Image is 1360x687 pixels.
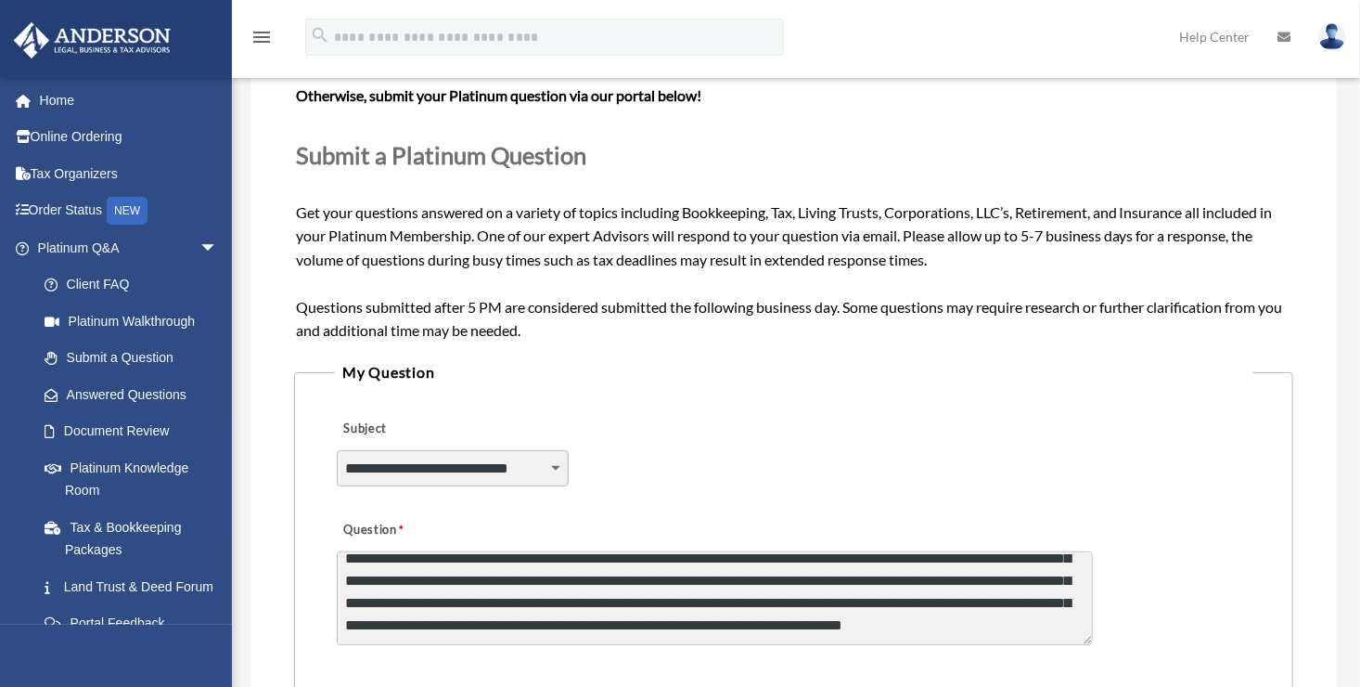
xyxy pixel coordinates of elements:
a: Portal Feedback [26,605,246,642]
span: Get your questions answered on a variety of topics including Bookkeeping, Tax, Living Trusts, Cor... [296,12,1291,340]
a: Tax & Bookkeeping Packages [26,509,246,568]
a: Platinum Q&Aarrow_drop_down [13,229,246,266]
a: Answered Questions [26,376,246,413]
i: menu [250,26,273,48]
span: Submit a Platinum Question [296,141,586,169]
a: Platinum Walkthrough [26,303,246,340]
a: Client FAQ [26,266,246,304]
b: Otherwise, submit your Platinum question via our portal below! [296,86,701,104]
a: Land Trust & Deed Forum [26,568,246,605]
a: Platinum Knowledge Room [26,449,246,509]
img: Anderson Advisors Platinum Portal [8,22,176,58]
i: search [310,25,330,45]
label: Question [337,517,481,543]
a: Tax Organizers [13,155,246,192]
a: Order StatusNEW [13,192,246,230]
a: Submit a Question [26,340,237,377]
span: arrow_drop_down [199,229,237,267]
div: NEW [107,197,148,225]
a: menu [250,32,273,48]
a: Online Ordering [13,119,246,156]
label: Subject [337,416,513,442]
img: User Pic [1318,23,1346,50]
a: Document Review [26,413,246,450]
legend: My Question [335,359,1252,385]
a: Home [13,82,246,119]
